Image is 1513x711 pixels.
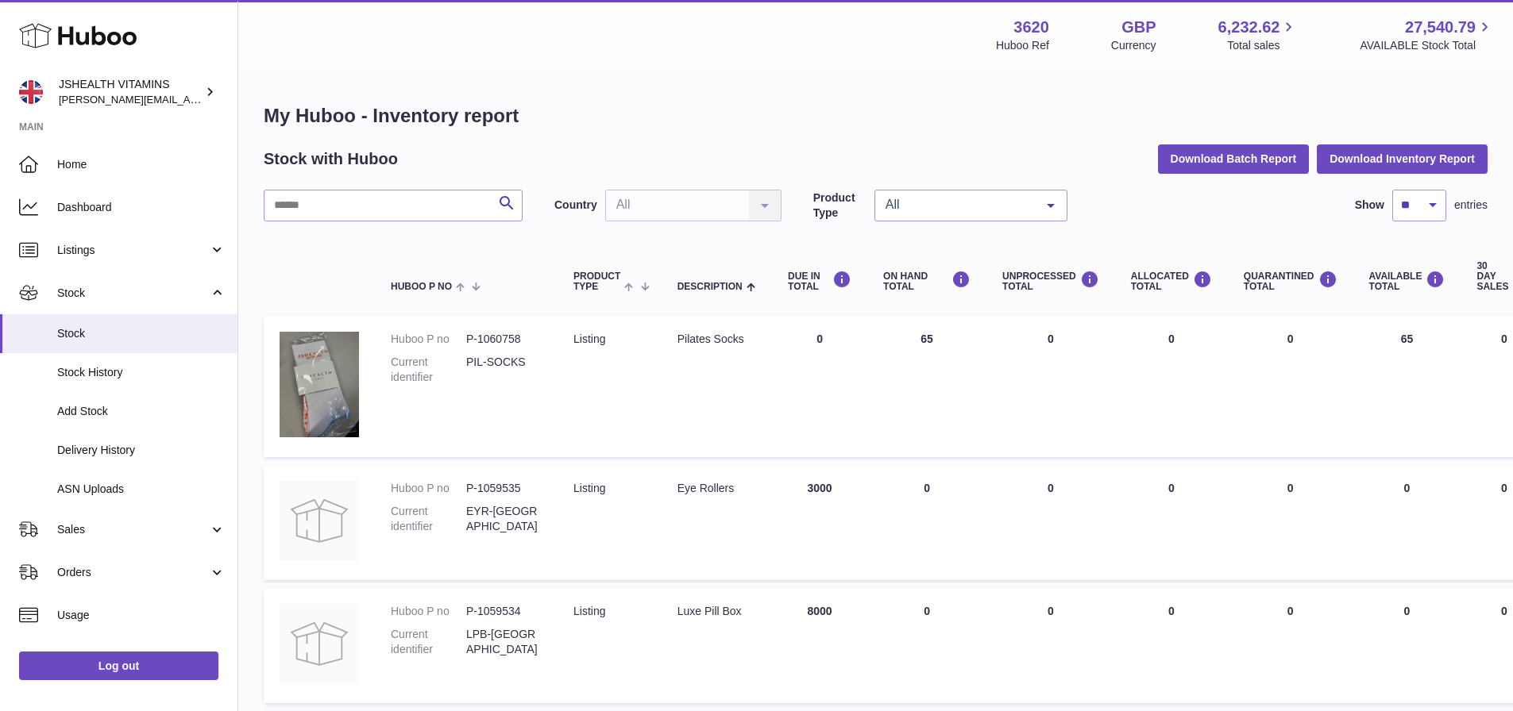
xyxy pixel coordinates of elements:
div: Currency [1111,38,1156,53]
span: 0 [1287,332,1294,345]
img: francesca@jshealthvitamins.com [19,80,43,104]
td: 65 [867,316,986,457]
div: JSHEALTH VITAMINS [59,77,202,107]
div: Huboo Ref [996,38,1049,53]
span: listing [573,482,605,494]
div: QUARANTINED Total [1244,271,1337,292]
span: listing [573,332,605,345]
a: 27,540.79 AVAILABLE Stock Total [1360,17,1494,53]
span: 0 [1287,605,1294,617]
td: 65 [1353,316,1461,457]
button: Download Inventory Report [1317,144,1488,173]
h2: Stock with Huboo [264,148,398,170]
span: entries [1454,198,1488,213]
span: [PERSON_NAME][EMAIL_ADDRESS][DOMAIN_NAME] [59,93,318,106]
dt: Huboo P no [391,481,466,496]
span: 0 [1287,482,1294,494]
div: ALLOCATED Total [1131,271,1212,292]
span: Stock History [57,365,226,380]
span: Product Type [573,271,620,292]
td: 0 [1115,465,1228,580]
dd: LPB-[GEOGRAPHIC_DATA] [466,627,542,657]
img: product image [280,332,359,437]
div: AVAILABLE Total [1369,271,1445,292]
span: Total sales [1227,38,1298,53]
div: Eye Rollers [677,481,756,496]
a: 6,232.62 Total sales [1218,17,1299,53]
td: 0 [986,588,1115,703]
td: 0 [867,588,986,703]
span: Stock [57,286,209,301]
td: 0 [1115,316,1228,457]
div: DUE IN TOTAL [788,271,851,292]
span: Huboo P no [391,282,452,292]
label: Show [1355,198,1384,213]
div: Luxe Pill Box [677,604,756,619]
strong: GBP [1121,17,1156,38]
span: Dashboard [57,200,226,215]
td: 0 [1115,588,1228,703]
dd: P-1059535 [466,481,542,496]
span: Usage [57,608,226,623]
dt: Current identifier [391,355,466,385]
span: Sales [57,522,209,537]
a: Log out [19,651,218,680]
span: Home [57,157,226,172]
td: 3000 [772,465,867,580]
span: Add Stock [57,404,226,419]
div: Pilates Socks [677,332,756,347]
div: ON HAND Total [883,271,971,292]
span: ASN Uploads [57,482,226,497]
strong: 3620 [1013,17,1049,38]
dd: P-1059534 [466,604,542,619]
span: Listings [57,243,209,258]
div: UNPROCESSED Total [1002,271,1099,292]
label: Country [554,198,597,213]
img: product image [280,481,359,560]
td: 0 [1353,465,1461,580]
span: Stock [57,326,226,341]
dd: PIL-SOCKS [466,355,542,385]
span: Description [677,282,743,292]
dd: EYR-[GEOGRAPHIC_DATA] [466,504,542,534]
button: Download Batch Report [1158,144,1310,173]
dt: Huboo P no [391,604,466,619]
span: 6,232.62 [1218,17,1280,38]
td: 0 [1353,588,1461,703]
span: Orders [57,565,209,580]
td: 8000 [772,588,867,703]
img: product image [280,604,359,683]
span: 27,540.79 [1405,17,1476,38]
dt: Current identifier [391,627,466,657]
span: AVAILABLE Stock Total [1360,38,1494,53]
td: 0 [986,465,1115,580]
h1: My Huboo - Inventory report [264,103,1488,129]
dd: P-1060758 [466,332,542,347]
td: 0 [867,465,986,580]
td: 0 [772,316,867,457]
label: Product Type [813,190,867,221]
dt: Huboo P no [391,332,466,347]
dt: Current identifier [391,504,466,534]
span: Delivery History [57,443,226,458]
span: listing [573,605,605,617]
td: 0 [986,316,1115,457]
span: All [882,197,1035,213]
